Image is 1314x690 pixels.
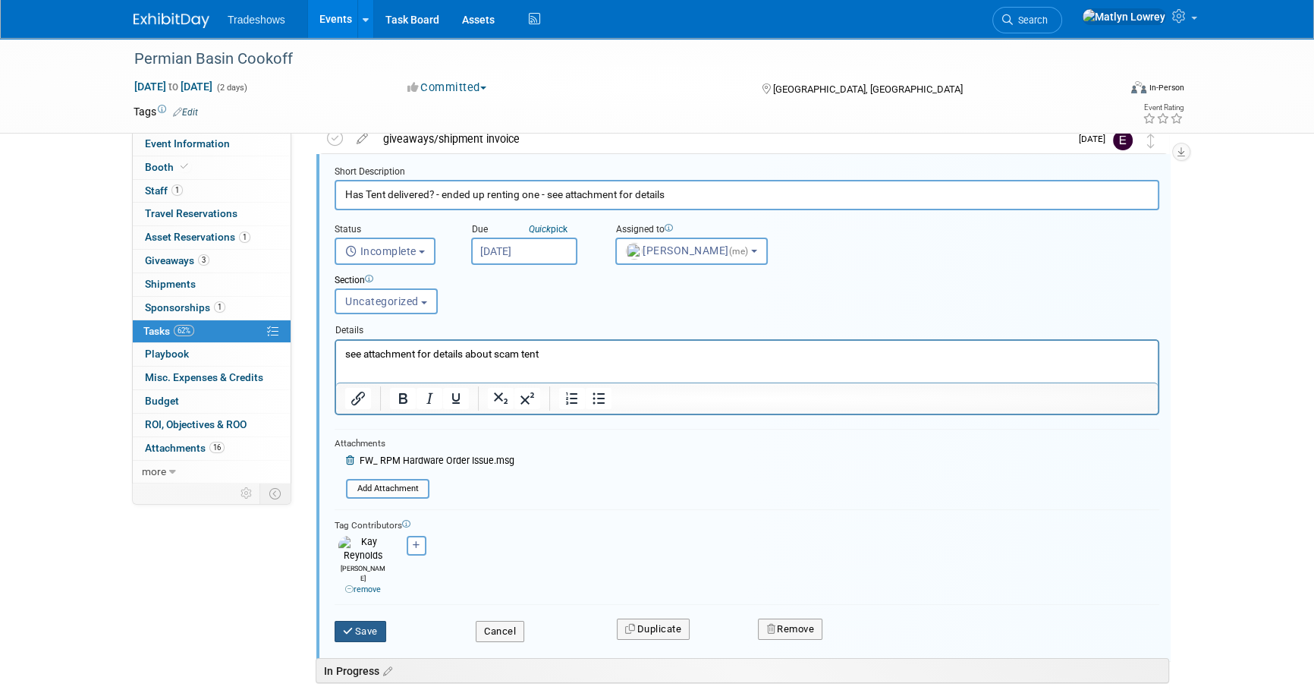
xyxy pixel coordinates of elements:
span: Tasks [143,325,194,337]
input: Due Date [471,238,577,265]
button: Underline [443,388,469,409]
i: Booth reservation complete [181,162,188,171]
div: Section [335,274,1089,288]
button: Incomplete [335,238,435,265]
span: 1 [171,184,183,196]
img: ExhibitDay [134,13,209,28]
a: Search [992,7,1062,33]
iframe: Rich Text Area [336,341,1158,383]
div: Attachments [335,437,514,450]
span: Playbook [145,348,189,360]
a: Budget [133,390,291,413]
div: Event Rating [1143,104,1184,112]
button: Duplicate [617,619,690,640]
a: Attachments16 [133,437,291,460]
a: Sponsorships1 [133,297,291,320]
i: Move task [1147,134,1155,148]
button: [PERSON_NAME](me) [615,238,768,265]
button: Italic [417,388,442,409]
span: Giveaways [145,254,209,266]
a: Quickpick [526,223,571,235]
span: [DATE] [DATE] [134,80,213,93]
span: (2 days) [215,83,247,93]
span: to [166,80,181,93]
a: Booth [133,156,291,179]
button: Bold [390,388,416,409]
span: Event Information [145,137,230,150]
input: Name of task or a short description [335,180,1159,210]
a: Edit sections [379,663,392,678]
span: 1 [214,301,225,313]
span: Travel Reservations [145,207,237,219]
div: Tag Contributors [335,516,1159,532]
img: Matlyn Lowrey [1082,8,1166,25]
div: In-Person [1149,82,1184,93]
div: Event Format [1028,79,1184,102]
a: Staff1 [133,180,291,203]
i: Quick [529,224,551,235]
a: edit [349,132,376,146]
button: Numbered list [559,388,585,409]
span: FW_ RPM Hardware Order Issue.msg [360,455,514,466]
td: Personalize Event Tab Strip [234,484,260,503]
span: Uncategorized [345,295,419,307]
span: Search [1013,14,1048,26]
div: In Progress [316,658,1169,683]
span: Incomplete [345,245,417,257]
div: Permian Basin Cookoff [129,46,1095,73]
span: Budget [145,395,179,407]
span: more [142,465,166,477]
img: Kay Reynolds [338,536,388,562]
a: Giveaways3 [133,250,291,273]
span: (me) [729,246,749,257]
a: Misc. Expenses & Credits [133,367,291,389]
a: remove [345,584,381,594]
span: [PERSON_NAME] [626,244,751,257]
button: Uncategorized [335,288,438,314]
span: 62% [174,325,194,336]
button: Insert/edit link [345,388,371,409]
span: 1 [239,232,250,243]
button: Save [335,621,386,642]
button: Bullet list [586,388,611,409]
div: [PERSON_NAME] [338,562,388,595]
a: Asset Reservations1 [133,226,291,249]
span: 16 [209,442,225,453]
button: Committed [402,80,492,96]
span: Sponsorships [145,301,225,313]
span: Misc. Expenses & Credits [145,371,263,383]
img: Format-Inperson.png [1131,81,1146,93]
img: Elizabeth Hisaw [1113,131,1133,150]
div: Assigned to [615,223,804,238]
span: Booth [145,161,191,173]
div: Due [471,223,593,238]
a: Shipments [133,273,291,296]
button: Superscript [514,388,540,409]
span: Attachments [145,442,225,454]
button: Cancel [476,621,524,642]
span: [DATE] [1079,134,1113,144]
div: Status [335,223,448,238]
a: Playbook [133,343,291,366]
span: Asset Reservations [145,231,250,243]
button: Remove [758,619,822,640]
td: Tags [134,104,198,119]
a: Tasks62% [133,320,291,343]
div: Short Description [335,165,1159,180]
span: Tradeshows [228,14,285,26]
span: 3 [198,254,209,266]
div: Details [335,317,1159,339]
a: more [133,461,291,484]
span: Staff [145,184,183,197]
span: [GEOGRAPHIC_DATA], [GEOGRAPHIC_DATA] [772,83,962,95]
a: Edit [173,107,198,118]
a: ROI, Objectives & ROO [133,414,291,436]
a: Event Information [133,133,291,156]
span: Shipments [145,278,196,290]
button: Subscript [488,388,514,409]
td: Toggle Event Tabs [260,484,291,503]
a: Travel Reservations [133,203,291,225]
div: giveaways/shipment invoice [376,126,1070,152]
